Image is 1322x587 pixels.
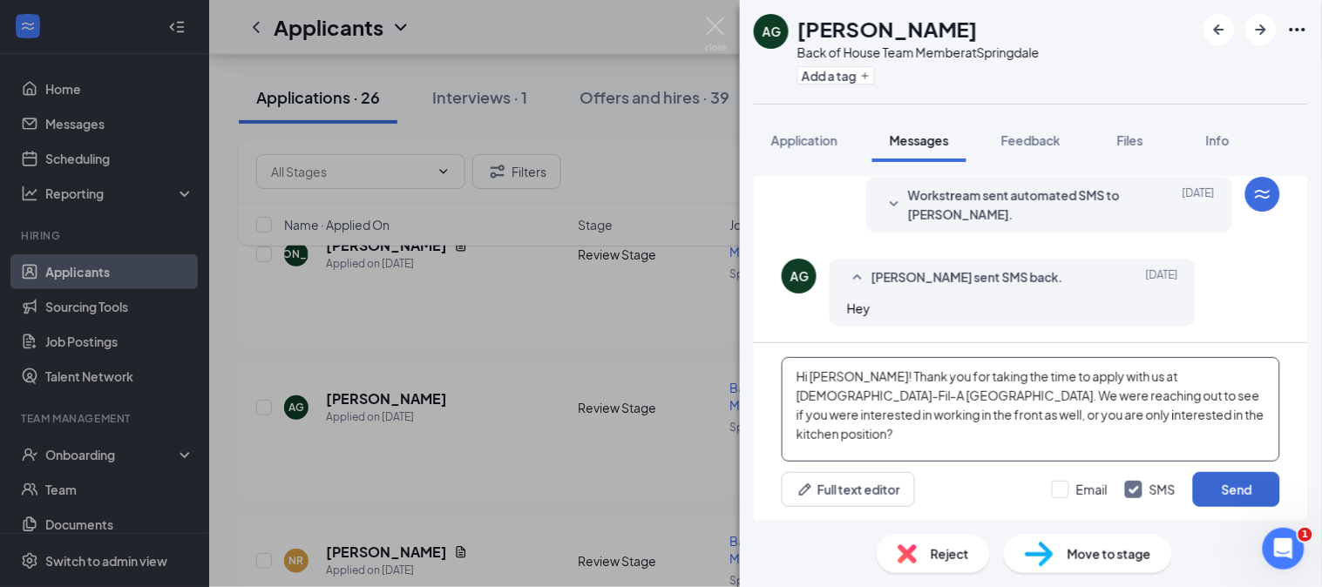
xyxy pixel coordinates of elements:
svg: SmallChevronUp [847,267,868,288]
span: Feedback [1001,132,1061,148]
svg: WorkstreamLogo [1252,184,1273,205]
svg: ArrowLeftNew [1209,19,1230,40]
span: Messages [890,132,949,148]
button: Full text editorPen [782,472,915,507]
svg: Pen [797,481,814,498]
span: [DATE] [1183,186,1215,224]
textarea: Hi [PERSON_NAME]! Thank you for taking the time to apply with us at [DEMOGRAPHIC_DATA]-Fil-A [GEO... [782,357,1280,462]
svg: Plus [860,71,871,81]
span: Move to stage [1068,544,1151,563]
span: [DATE] [1146,267,1178,288]
button: ArrowLeftNew [1203,14,1235,45]
span: Application [771,132,837,148]
span: Info [1206,132,1230,148]
svg: Ellipses [1287,19,1308,40]
span: [PERSON_NAME] sent SMS back. [871,267,1063,288]
span: Files [1117,132,1143,148]
svg: ArrowRight [1251,19,1271,40]
div: Back of House Team Member at Springdale [797,44,1040,61]
button: ArrowRight [1245,14,1277,45]
span: Hey [847,300,871,316]
div: AG [763,23,781,40]
div: AG [790,267,809,285]
button: PlusAdd a tag [797,66,875,84]
button: Send [1193,472,1280,507]
iframe: Intercom live chat [1263,528,1305,570]
span: Reject [931,544,969,563]
svg: SmallChevronDown [884,194,905,215]
span: 1 [1298,528,1312,542]
span: Workstream sent automated SMS to [PERSON_NAME]. [908,186,1136,224]
h1: [PERSON_NAME] [797,14,978,44]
